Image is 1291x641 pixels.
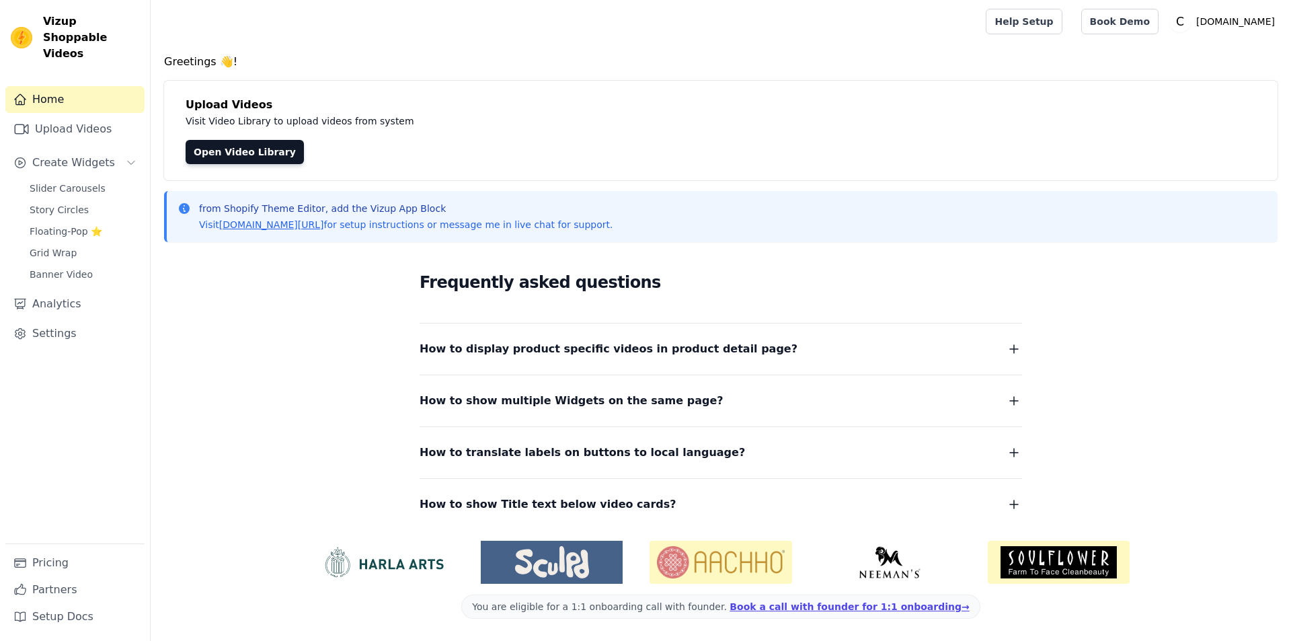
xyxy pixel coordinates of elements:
[5,603,145,630] a: Setup Docs
[164,54,1278,70] h4: Greetings 👋!
[988,541,1130,584] img: Soulflower
[5,291,145,317] a: Analytics
[30,203,89,217] span: Story Circles
[219,219,324,230] a: [DOMAIN_NAME][URL]
[1169,9,1280,34] button: C [DOMAIN_NAME]
[650,541,791,584] img: Aachho
[30,246,77,260] span: Grid Wrap
[420,443,1022,462] button: How to translate labels on buttons to local language?
[5,576,145,603] a: Partners
[1191,9,1280,34] p: [DOMAIN_NAME]
[22,243,145,262] a: Grid Wrap
[22,265,145,284] a: Banner Video
[1176,15,1184,28] text: C
[186,140,304,164] a: Open Video Library
[186,97,1256,113] h4: Upload Videos
[5,149,145,176] button: Create Widgets
[11,27,32,48] img: Vizup
[30,268,93,281] span: Banner Video
[420,391,1022,410] button: How to show multiple Widgets on the same page?
[1081,9,1159,34] a: Book Demo
[420,391,723,410] span: How to show multiple Widgets on the same page?
[819,546,961,578] img: Neeman's
[22,179,145,198] a: Slider Carousels
[199,218,613,231] p: Visit for setup instructions or message me in live chat for support.
[420,340,797,359] span: How to display product specific videos in product detail page?
[22,222,145,241] a: Floating-Pop ⭐
[5,550,145,576] a: Pricing
[30,225,102,238] span: Floating-Pop ⭐
[22,200,145,219] a: Story Circles
[43,13,139,62] span: Vizup Shoppable Videos
[199,202,613,215] p: from Shopify Theme Editor, add the Vizup App Block
[420,340,1022,359] button: How to display product specific videos in product detail page?
[420,443,745,462] span: How to translate labels on buttons to local language?
[420,495,1022,514] button: How to show Title text below video cards?
[481,546,623,578] img: Sculpd US
[312,546,454,578] img: HarlaArts
[420,269,1022,296] h2: Frequently asked questions
[5,320,145,347] a: Settings
[5,86,145,113] a: Home
[186,113,788,129] p: Visit Video Library to upload videos from system
[986,9,1062,34] a: Help Setup
[420,495,676,514] span: How to show Title text below video cards?
[5,116,145,143] a: Upload Videos
[30,182,106,195] span: Slider Carousels
[32,155,115,171] span: Create Widgets
[730,601,969,612] a: Book a call with founder for 1:1 onboarding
